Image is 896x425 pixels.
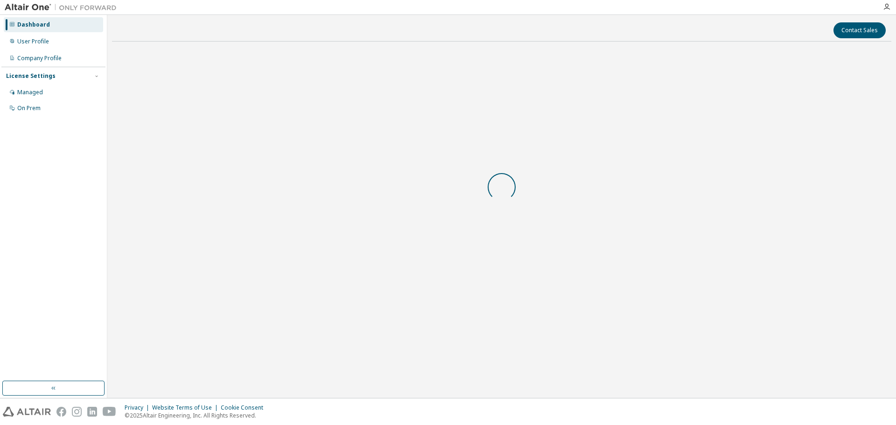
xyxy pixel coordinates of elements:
img: instagram.svg [72,407,82,417]
div: Cookie Consent [221,404,269,411]
p: © 2025 Altair Engineering, Inc. All Rights Reserved. [125,411,269,419]
div: Privacy [125,404,152,411]
img: altair_logo.svg [3,407,51,417]
div: On Prem [17,105,41,112]
img: facebook.svg [56,407,66,417]
div: Company Profile [17,55,62,62]
div: License Settings [6,72,56,80]
div: Dashboard [17,21,50,28]
img: Altair One [5,3,121,12]
div: Website Terms of Use [152,404,221,411]
button: Contact Sales [833,22,886,38]
div: User Profile [17,38,49,45]
div: Managed [17,89,43,96]
img: linkedin.svg [87,407,97,417]
img: youtube.svg [103,407,116,417]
